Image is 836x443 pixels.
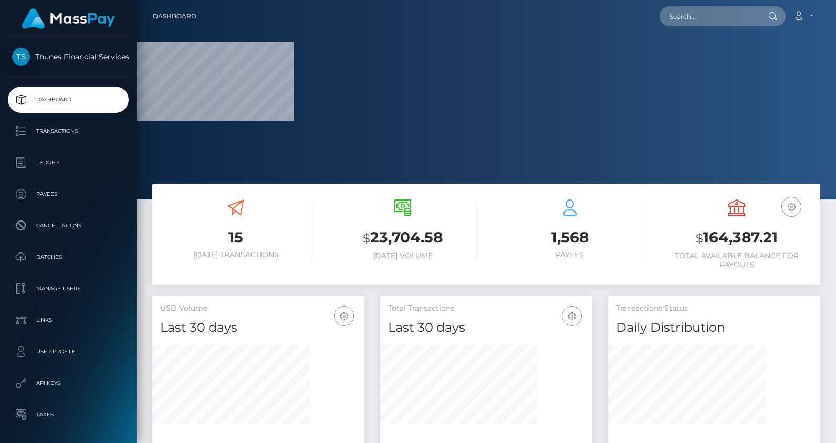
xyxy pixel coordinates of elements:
p: Taxes [12,407,124,423]
p: Cancellations [12,218,124,234]
a: Cancellations [8,213,129,239]
h5: Transactions Status [616,303,812,314]
img: Thunes Financial Services [12,48,30,66]
p: Manage Users [12,281,124,297]
p: Payees [12,186,124,202]
a: User Profile [8,339,129,365]
p: Links [12,312,124,328]
h4: Daily Distribution [616,319,812,337]
h6: [DATE] Volume [327,251,478,260]
h5: USD Volume [160,303,357,314]
h3: 164,387.21 [661,227,812,249]
p: API Keys [12,375,124,391]
p: Ledger [12,155,124,171]
h5: Total Transactions [388,303,584,314]
span: Thunes Financial Services [8,52,129,61]
h4: Last 30 days [160,319,357,337]
a: Dashboard [8,87,129,113]
a: API Keys [8,370,129,396]
a: Ledger [8,150,129,176]
p: Transactions [12,123,124,139]
a: Dashboard [153,5,196,27]
a: Payees [8,181,129,207]
input: Search... [660,6,758,26]
p: Batches [12,249,124,265]
a: Transactions [8,118,129,144]
h3: 15 [160,227,311,248]
h6: [DATE] Transactions [160,250,311,259]
a: Taxes [8,402,129,428]
h3: 23,704.58 [327,227,478,249]
small: $ [696,231,703,246]
p: User Profile [12,344,124,360]
a: Batches [8,244,129,270]
h6: Total Available Balance for Payouts [661,251,812,269]
a: Links [8,307,129,333]
h6: Payees [494,250,645,259]
img: MassPay Logo [22,8,115,29]
small: $ [363,231,370,246]
a: Manage Users [8,276,129,302]
h3: 1,568 [494,227,645,248]
h4: Last 30 days [388,319,584,337]
p: Dashboard [12,92,124,108]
